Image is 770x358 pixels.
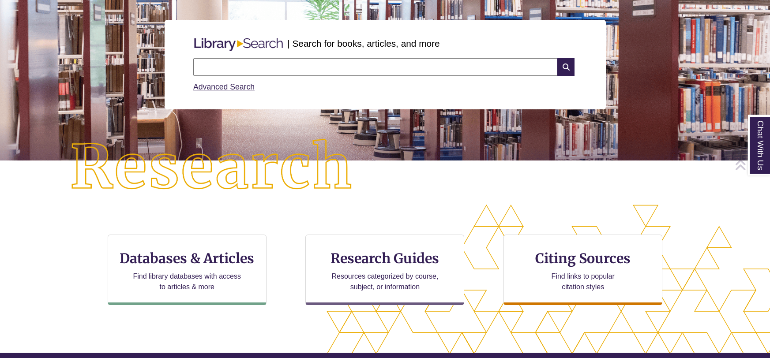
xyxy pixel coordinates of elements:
[193,82,255,91] a: Advanced Search
[529,250,637,267] h3: Citing Sources
[735,159,768,171] a: Back to Top
[327,271,443,292] p: Resources categorized by course, subject, or information
[503,235,662,305] a: Citing Sources Find links to popular citation styles
[38,108,385,228] img: Research
[108,235,267,305] a: Databases & Articles Find library databases with access to articles & more
[115,250,259,267] h3: Databases & Articles
[305,235,464,305] a: Research Guides Resources categorized by course, subject, or information
[313,250,457,267] h3: Research Guides
[129,271,244,292] p: Find library databases with access to articles & more
[190,34,287,55] img: Libary Search
[557,58,574,76] i: Search
[287,37,439,50] p: | Search for books, articles, and more
[540,271,626,292] p: Find links to popular citation styles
